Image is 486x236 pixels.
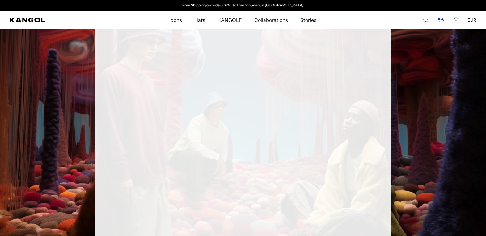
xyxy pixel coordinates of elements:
[188,11,211,29] a: Hats
[211,11,248,29] a: KANGOLF
[180,3,307,8] div: 1 of 2
[169,11,182,29] span: Icons
[194,11,205,29] span: Hats
[300,11,316,29] span: Stories
[453,17,459,23] a: Account
[467,17,476,23] button: EUR
[10,18,112,22] a: Kangol
[180,3,307,8] slideshow-component: Announcement bar
[437,17,445,23] button: Cart
[182,3,304,7] a: Free Shipping on orders $79+ to the Continental [GEOGRAPHIC_DATA]
[248,11,294,29] a: Collaborations
[423,17,429,23] summary: Search here
[218,11,242,29] span: KANGOLF
[254,11,288,29] span: Collaborations
[163,11,188,29] a: Icons
[180,3,307,8] div: Announcement
[294,11,323,29] a: Stories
